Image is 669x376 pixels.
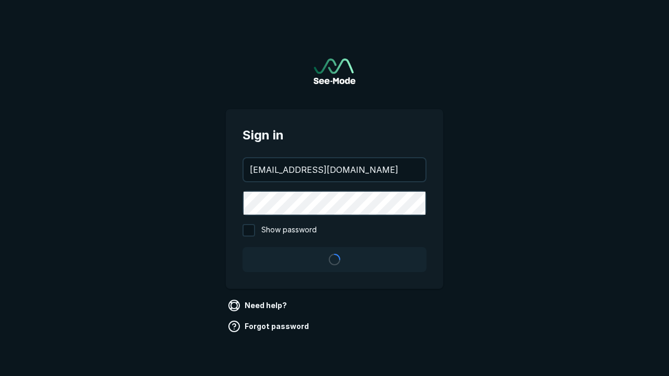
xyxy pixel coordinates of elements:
a: Need help? [226,297,291,314]
a: Forgot password [226,318,313,335]
span: Sign in [243,126,426,145]
input: your@email.com [244,158,425,181]
a: Go to sign in [314,58,355,84]
img: See-Mode Logo [314,58,355,84]
span: Show password [261,224,317,237]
